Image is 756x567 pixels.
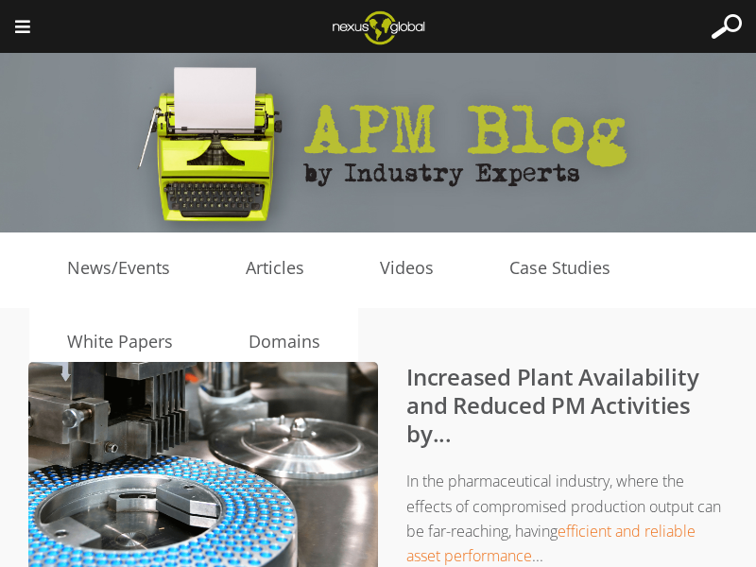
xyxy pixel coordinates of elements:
a: Case Studies [472,254,648,283]
img: Nexus Global [318,5,439,50]
a: Increased Plant Availability and Reduced PM Activities by... [406,361,698,449]
a: Videos [342,254,472,283]
a: News/Events [29,254,208,283]
a: Articles [208,254,342,283]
